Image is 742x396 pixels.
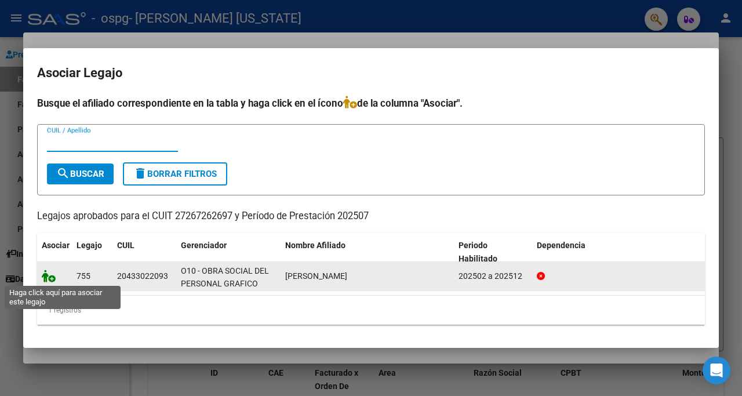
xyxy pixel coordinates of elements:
[37,96,705,111] h4: Busque el afiliado correspondiente en la tabla y haga click en el ícono de la columna "Asociar".
[117,241,134,250] span: CUIL
[123,162,227,186] button: Borrar Filtros
[532,233,705,271] datatable-header-cell: Dependencia
[703,357,730,384] div: Open Intercom Messenger
[181,266,269,289] span: O10 - OBRA SOCIAL DEL PERSONAL GRAFICO
[181,241,227,250] span: Gerenciador
[37,296,705,325] div: 1 registros
[37,62,705,84] h2: Asociar Legajo
[117,270,168,283] div: 20433022093
[133,169,217,179] span: Borrar Filtros
[37,233,72,271] datatable-header-cell: Asociar
[133,166,147,180] mat-icon: delete
[77,271,90,281] span: 755
[285,271,347,281] span: PEREZ FACUNDO AGUSTIN
[537,241,585,250] span: Dependencia
[72,233,112,271] datatable-header-cell: Legajo
[285,241,345,250] span: Nombre Afiliado
[459,270,528,283] div: 202502 a 202512
[176,233,281,271] datatable-header-cell: Gerenciador
[42,241,70,250] span: Asociar
[459,241,497,263] span: Periodo Habilitado
[37,209,705,224] p: Legajos aprobados para el CUIT 27267262697 y Período de Prestación 202507
[77,241,102,250] span: Legajo
[56,169,104,179] span: Buscar
[454,233,532,271] datatable-header-cell: Periodo Habilitado
[56,166,70,180] mat-icon: search
[47,164,114,184] button: Buscar
[281,233,454,271] datatable-header-cell: Nombre Afiliado
[112,233,176,271] datatable-header-cell: CUIL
